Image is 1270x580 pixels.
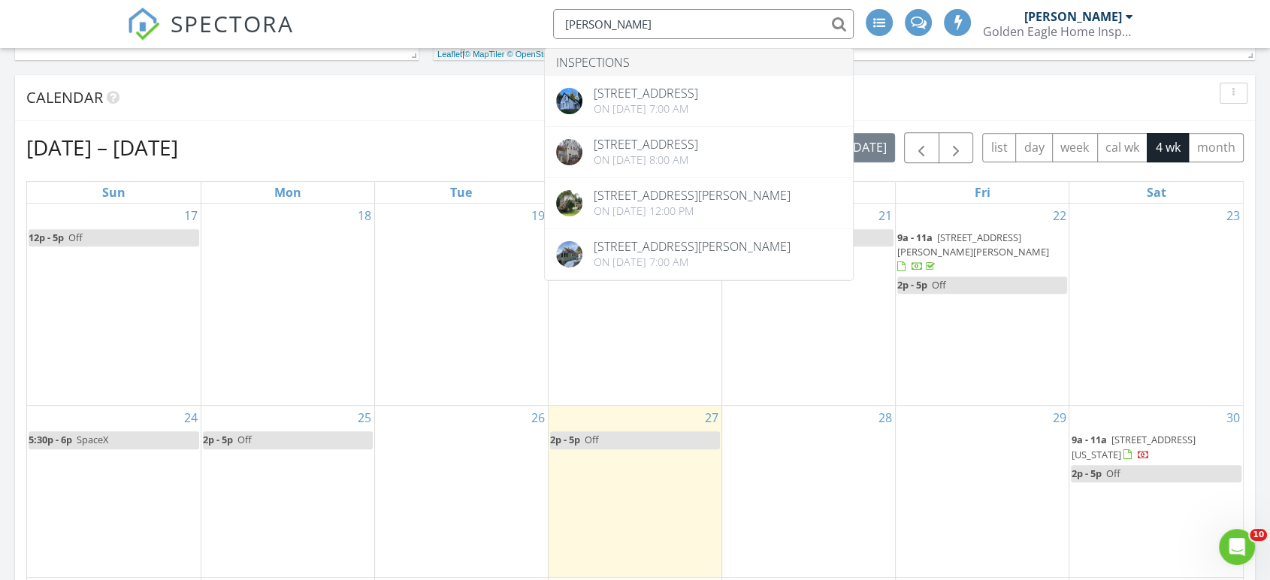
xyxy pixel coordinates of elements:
span: 2p - 5p [897,278,927,292]
iframe: Intercom live chat [1219,529,1255,565]
a: Go to August 28, 2025 [875,406,895,430]
img: cover.jpg [556,241,582,267]
span: 2p - 5p [203,433,233,446]
a: Friday [972,182,993,203]
td: Go to August 28, 2025 [722,406,896,577]
a: Go to August 30, 2025 [1223,406,1243,430]
a: Leaflet [437,50,462,59]
span: Calendar [26,87,103,107]
td: Go to August 29, 2025 [896,406,1069,577]
img: cover.jpg [556,88,582,114]
a: SPECTORA [127,20,294,52]
td: Go to August 25, 2025 [201,406,374,577]
span: Off [68,231,83,244]
span: 9a - 11a [1071,433,1106,446]
h2: [DATE] – [DATE] [26,132,178,162]
a: Go to August 25, 2025 [355,406,374,430]
td: Go to August 26, 2025 [374,406,548,577]
span: SpaceX [77,433,108,446]
a: Tuesday [447,182,475,203]
td: Go to August 19, 2025 [374,204,548,406]
a: © OpenStreetMap contributors [507,50,619,59]
td: Go to August 17, 2025 [27,204,201,406]
td: Go to August 22, 2025 [896,204,1069,406]
a: Go to August 27, 2025 [702,406,721,430]
span: 5:30p - 6p [29,433,72,446]
span: SPECTORA [171,8,294,39]
a: Go to August 17, 2025 [181,204,201,228]
a: Go to August 18, 2025 [355,204,374,228]
button: week [1052,133,1098,162]
img: data [556,139,582,165]
div: [STREET_ADDRESS][PERSON_NAME] [594,189,791,201]
div: | [434,48,623,61]
button: Next [939,132,974,163]
div: On [DATE] 12:00 pm [594,205,791,217]
a: Sunday [99,182,129,203]
td: Go to August 21, 2025 [722,204,896,406]
span: 12p - 5p [29,231,64,244]
td: Go to August 30, 2025 [1069,406,1243,577]
button: month [1188,133,1244,162]
button: list [982,133,1016,162]
span: Off [932,278,946,292]
td: Go to August 18, 2025 [201,204,374,406]
span: 9a - 11a [897,231,933,244]
td: Go to August 23, 2025 [1069,204,1243,406]
td: Go to August 20, 2025 [548,204,721,406]
a: Go to August 29, 2025 [1049,406,1069,430]
span: 2p - 5p [1071,467,1101,480]
a: 9a - 11a [STREET_ADDRESS][US_STATE] [1071,431,1241,464]
button: cal wk [1097,133,1148,162]
a: Saturday [1144,182,1169,203]
span: 10 [1250,529,1267,541]
div: On [DATE] 8:00 am [594,154,698,166]
span: Off [585,433,599,446]
img: The Best Home Inspection Software - Spectora [127,8,160,41]
a: Monday [271,182,304,203]
a: 9a - 11a [STREET_ADDRESS][PERSON_NAME][PERSON_NAME] [897,229,1067,276]
div: Golden Eagle Home Inspection, LLC [983,24,1133,39]
td: Go to August 24, 2025 [27,406,201,577]
span: [STREET_ADDRESS][US_STATE] [1071,433,1195,461]
div: On [DATE] 7:00 am [594,103,698,115]
a: Go to August 19, 2025 [528,204,548,228]
a: 9a - 11a [STREET_ADDRESS][PERSON_NAME][PERSON_NAME] [897,231,1049,273]
div: [STREET_ADDRESS] [594,138,698,150]
a: Go to August 21, 2025 [875,204,895,228]
a: © MapTiler [464,50,505,59]
a: 9a - 11a [STREET_ADDRESS][US_STATE] [1071,433,1195,461]
button: Previous [904,132,939,163]
a: Go to August 26, 2025 [528,406,548,430]
a: Go to August 24, 2025 [181,406,201,430]
span: Off [1105,467,1120,480]
div: [STREET_ADDRESS][PERSON_NAME] [594,240,791,252]
button: day [1015,133,1053,162]
span: 2p - 5p [550,433,580,446]
div: [PERSON_NAME] [1024,9,1122,24]
span: Off [237,433,252,446]
input: Search everything... [553,9,854,39]
div: On [DATE] 7:00 am [594,256,791,268]
button: [DATE] [840,133,895,162]
a: Go to August 23, 2025 [1223,204,1243,228]
div: [STREET_ADDRESS] [594,87,698,99]
span: [STREET_ADDRESS][PERSON_NAME][PERSON_NAME] [897,231,1049,258]
img: cover.jpg [556,190,582,216]
td: Go to August 27, 2025 [548,406,721,577]
a: Go to August 22, 2025 [1049,204,1069,228]
button: 4 wk [1147,133,1189,162]
li: Inspections [545,49,853,76]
